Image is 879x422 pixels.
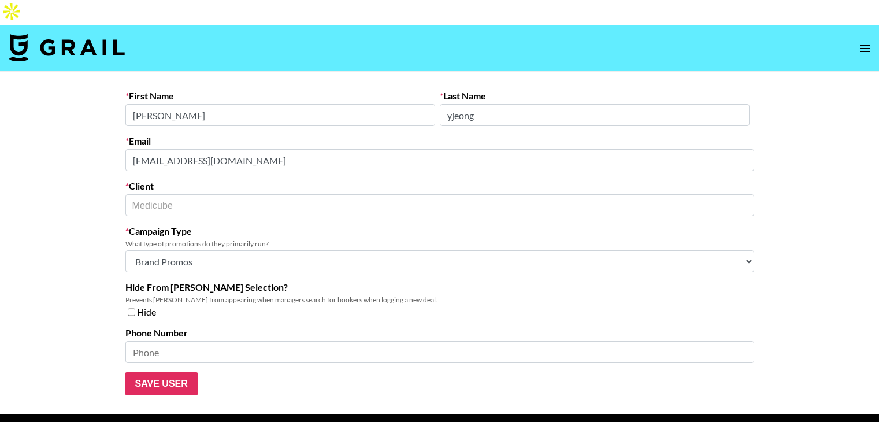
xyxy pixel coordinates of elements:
input: Email [125,149,754,171]
input: First Name [125,104,435,126]
label: Client [125,180,754,192]
label: Email [125,135,754,147]
div: Prevents [PERSON_NAME] from appearing when managers search for bookers when logging a new deal. [125,295,754,304]
span: Hide [137,306,156,318]
button: open drawer [854,37,877,60]
label: Phone Number [125,327,754,339]
input: Last Name [440,104,750,126]
label: Hide From [PERSON_NAME] Selection? [125,282,754,293]
label: First Name [125,90,435,102]
input: Save User [125,372,198,395]
input: Phone [125,341,754,363]
img: Grail Talent [9,34,125,61]
div: What type of promotions do they primarily run? [125,239,754,248]
label: Campaign Type [125,225,754,237]
label: Last Name [440,90,750,102]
